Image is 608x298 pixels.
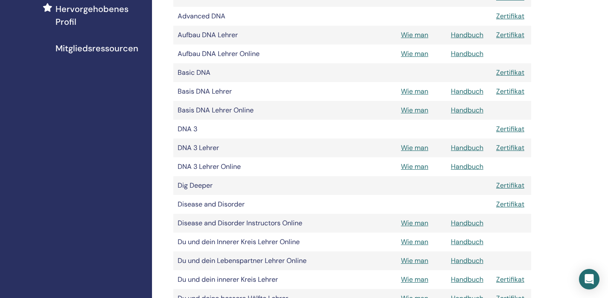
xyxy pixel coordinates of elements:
[173,63,327,82] td: Basic DNA
[173,195,327,214] td: Disease and Disorder
[451,87,483,96] a: Handbuch
[496,143,524,152] a: Zertifikat
[451,30,483,39] a: Handbuch
[173,270,327,289] td: Du und dein innerer Kreis Lehrer
[173,176,327,195] td: Dig Deeper
[173,120,327,139] td: DNA 3
[451,106,483,115] a: Handbuch
[173,233,327,251] td: Du und dein Innerer Kreis Lehrer Online
[173,7,327,26] td: Advanced DNA
[173,157,327,176] td: DNA 3 Lehrer Online
[451,237,483,246] a: Handbuch
[401,143,428,152] a: Wie man
[173,251,327,270] td: Du und dein Lebenspartner Lehrer Online
[173,26,327,44] td: Aufbau DNA Lehrer
[451,275,483,284] a: Handbuch
[496,87,524,96] a: Zertifikat
[401,106,428,115] a: Wie man
[496,30,524,39] a: Zertifikat
[451,218,483,227] a: Handbuch
[173,139,327,157] td: DNA 3 Lehrer
[496,200,524,209] a: Zertifikat
[401,256,428,265] a: Wie man
[579,269,599,289] div: Open Intercom Messenger
[401,162,428,171] a: Wie man
[401,237,428,246] a: Wie man
[173,101,327,120] td: Basis DNA Lehrer Online
[401,275,428,284] a: Wie man
[173,44,327,63] td: Aufbau DNA Lehrer Online
[401,49,428,58] a: Wie man
[451,256,483,265] a: Handbuch
[451,162,483,171] a: Handbuch
[401,30,428,39] a: Wie man
[401,87,428,96] a: Wie man
[496,68,524,77] a: Zertifikat
[496,181,524,190] a: Zertifikat
[56,3,145,28] span: Hervorgehobenes Profil
[451,143,483,152] a: Handbuch
[451,49,483,58] a: Handbuch
[401,218,428,227] a: Wie man
[496,275,524,284] a: Zertifikat
[173,214,327,233] td: Disease and Disorder Instructors Online
[173,82,327,101] td: Basis DNA Lehrer
[496,124,524,133] a: Zertifikat
[496,12,524,21] a: Zertifikat
[56,42,138,55] span: Mitgliedsressourcen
